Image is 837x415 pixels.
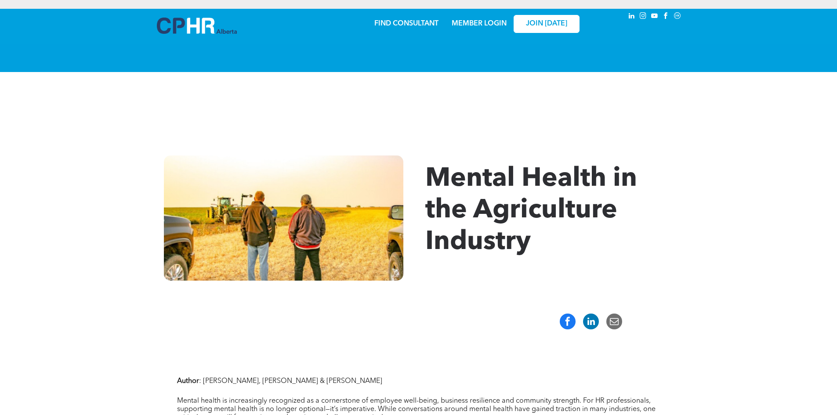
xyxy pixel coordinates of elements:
[627,11,637,23] a: linkedin
[638,11,648,23] a: instagram
[199,378,382,385] span: : [PERSON_NAME], [PERSON_NAME] & [PERSON_NAME]
[526,20,567,28] span: JOIN [DATE]
[650,11,659,23] a: youtube
[661,11,671,23] a: facebook
[374,20,438,27] a: FIND CONSULTANT
[177,378,199,385] strong: Author
[425,166,637,256] span: Mental Health in the Agriculture Industry
[452,20,507,27] a: MEMBER LOGIN
[157,18,237,34] img: A blue and white logo for cp alberta
[514,15,580,33] a: JOIN [DATE]
[673,11,682,23] a: Social network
